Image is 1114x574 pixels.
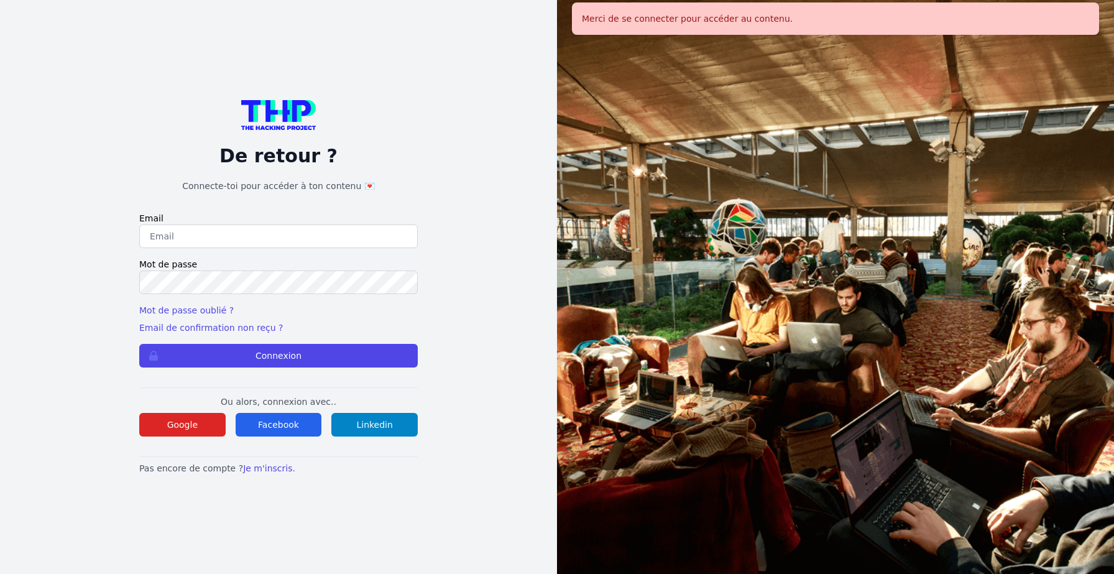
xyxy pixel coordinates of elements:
[139,323,283,333] a: Email de confirmation non reçu ?
[331,413,418,437] button: Linkedin
[139,212,418,225] label: Email
[243,463,295,473] a: Je m'inscris.
[572,2,1099,35] div: Merci de se connecter pour accéder au contenu.
[241,100,316,130] img: logo
[139,462,418,474] p: Pas encore de compte ?
[139,305,234,315] a: Mot de passe oublié ?
[139,344,418,368] button: Connexion
[139,225,418,248] input: Email
[236,413,322,437] button: Facebook
[139,145,418,167] p: De retour ?
[139,413,226,437] button: Google
[139,396,418,408] p: Ou alors, connexion avec..
[139,180,418,192] h1: Connecte-toi pour accéder à ton contenu 💌
[139,258,418,271] label: Mot de passe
